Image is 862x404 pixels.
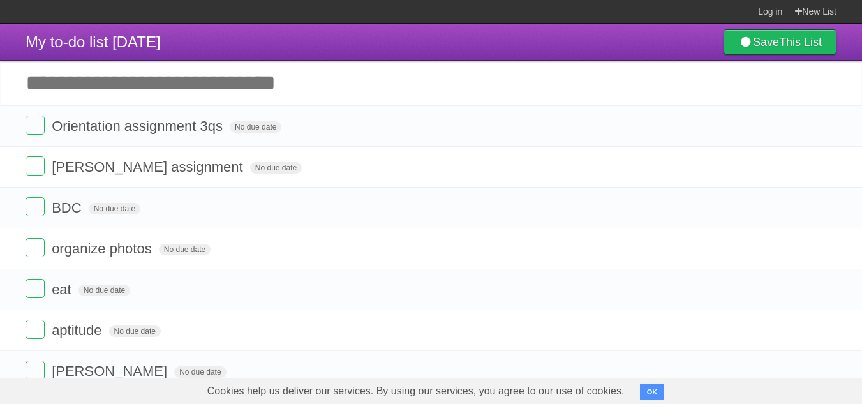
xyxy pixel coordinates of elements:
label: Done [26,361,45,380]
span: [PERSON_NAME] [52,363,170,379]
span: No due date [109,325,161,337]
span: No due date [89,203,140,214]
span: No due date [250,162,302,174]
label: Done [26,156,45,176]
span: My to-do list [DATE] [26,33,161,50]
span: Orientation assignment 3qs [52,118,226,134]
span: eat [52,281,75,297]
span: No due date [230,121,281,133]
span: No due date [174,366,226,378]
span: aptitude [52,322,105,338]
label: Done [26,279,45,298]
label: Done [26,238,45,257]
label: Done [26,116,45,135]
label: Done [26,320,45,339]
span: [PERSON_NAME] assignment [52,159,246,175]
label: Done [26,197,45,216]
span: Cookies help us deliver our services. By using our services, you agree to our use of cookies. [195,378,637,404]
span: No due date [159,244,211,255]
span: BDC [52,200,84,216]
a: SaveThis List [724,29,836,55]
b: This List [779,36,822,49]
button: OK [640,384,665,400]
span: organize photos [52,241,155,257]
span: No due date [78,285,130,296]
